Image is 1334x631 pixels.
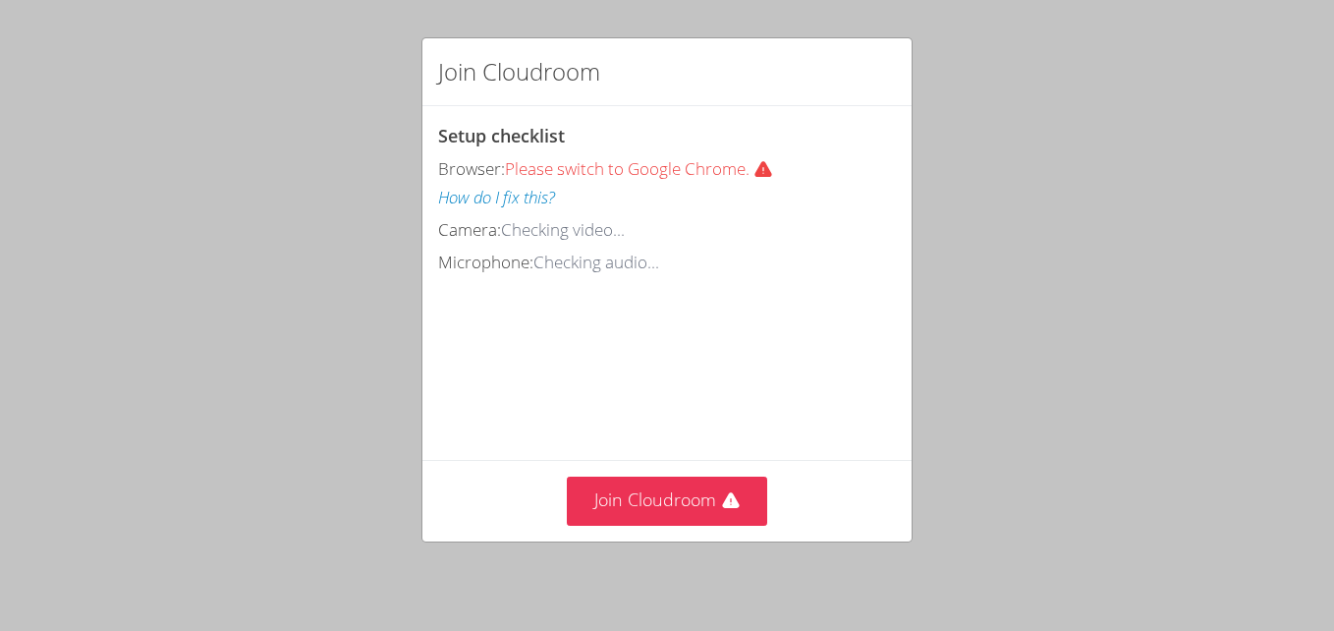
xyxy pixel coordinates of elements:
button: How do I fix this? [438,184,555,212]
span: Please switch to Google Chrome. [505,157,789,180]
span: Camera: [438,218,501,241]
span: Microphone: [438,251,533,273]
span: Browser: [438,157,505,180]
h2: Join Cloudroom [438,54,600,89]
span: Checking video... [501,218,625,241]
button: Join Cloudroom [567,477,768,525]
span: Checking audio... [533,251,659,273]
span: Setup checklist [438,124,565,147]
